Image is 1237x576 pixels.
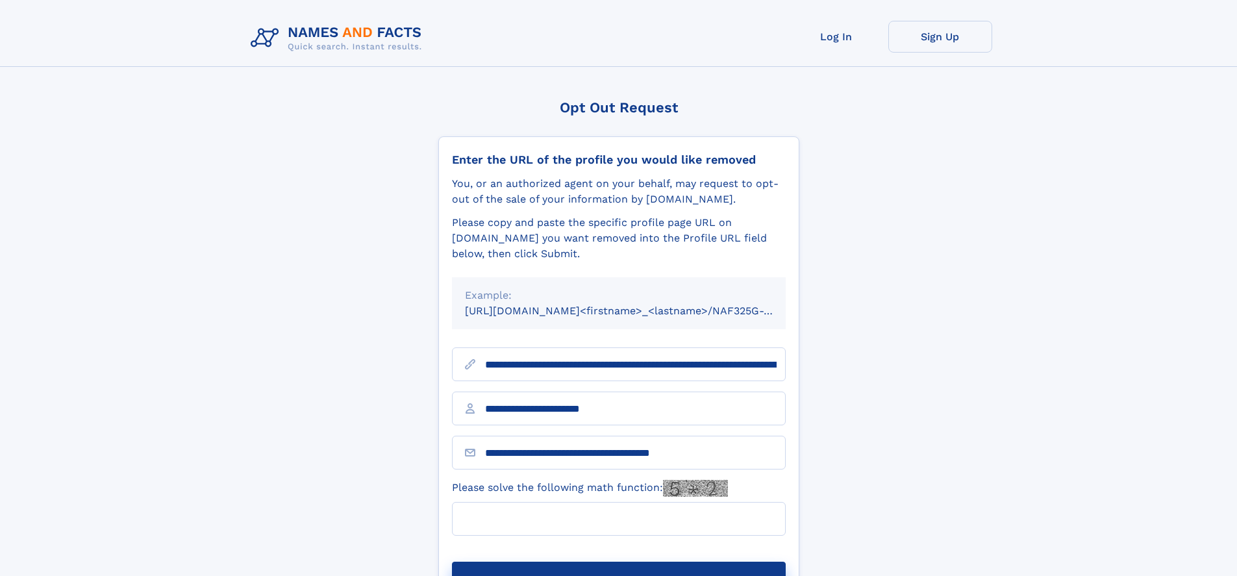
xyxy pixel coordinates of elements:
img: Logo Names and Facts [245,21,432,56]
div: Opt Out Request [438,99,799,116]
a: Log In [784,21,888,53]
label: Please solve the following math function: [452,480,728,497]
div: Enter the URL of the profile you would like removed [452,153,786,167]
div: Please copy and paste the specific profile page URL on [DOMAIN_NAME] you want removed into the Pr... [452,215,786,262]
a: Sign Up [888,21,992,53]
div: You, or an authorized agent on your behalf, may request to opt-out of the sale of your informatio... [452,176,786,207]
small: [URL][DOMAIN_NAME]<firstname>_<lastname>/NAF325G-xxxxxxxx [465,305,810,317]
div: Example: [465,288,773,303]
